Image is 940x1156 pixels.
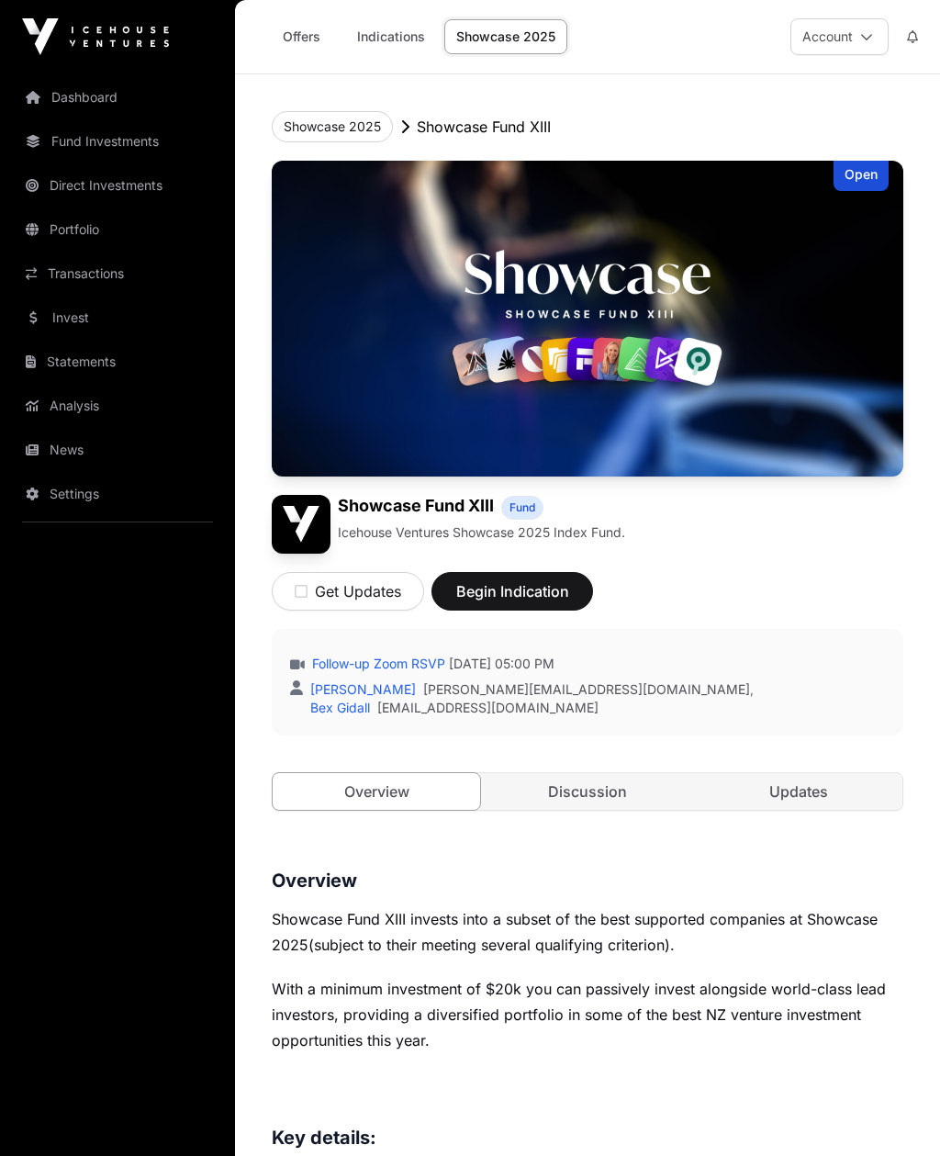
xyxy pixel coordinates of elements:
div: , [307,680,754,699]
a: Dashboard [15,77,220,118]
h1: Showcase Fund XIII [338,495,494,520]
a: Fund Investments [15,121,220,162]
p: With a minimum investment of $20k you can passively invest alongside world-class lead investors, ... [272,976,903,1053]
a: [EMAIL_ADDRESS][DOMAIN_NAME] [377,699,599,717]
a: Direct Investments [15,165,220,206]
img: Showcase Fund XIII [272,495,330,554]
iframe: Chat Widget [848,1068,940,1156]
button: Get Updates [272,572,424,611]
a: Transactions [15,253,220,294]
a: Settings [15,474,220,514]
p: Showcase Fund XIII [417,116,551,138]
button: Account [790,18,889,55]
a: Portfolio [15,209,220,250]
p: Icehouse Ventures Showcase 2025 Index Fund. [338,523,625,542]
a: Indications [345,19,437,54]
a: Discussion [484,773,691,810]
a: News [15,430,220,470]
a: [PERSON_NAME] [307,681,416,697]
h3: Key details: [272,1123,903,1152]
span: Begin Indication [454,580,570,602]
img: Showcase Fund XIII [272,161,903,477]
a: Follow-up Zoom RSVP [308,655,445,673]
span: Showcase Fund XIII invests into a subset of the best supported companies at Showcase 2025 [272,910,878,954]
a: Offers [264,19,338,54]
span: [DATE] 05:00 PM [449,655,554,673]
button: Showcase 2025 [272,111,393,142]
a: Showcase 2025 [444,19,567,54]
h3: Overview [272,866,903,895]
a: Statements [15,342,220,382]
a: [PERSON_NAME][EMAIL_ADDRESS][DOMAIN_NAME] [423,680,750,699]
span: Fund [509,500,535,515]
a: Begin Indication [431,590,593,609]
a: Bex Gidall [307,700,370,715]
p: (subject to their meeting several qualifying criterion). [272,906,903,958]
a: Invest [15,297,220,338]
a: Overview [272,772,481,811]
button: Begin Indication [431,572,593,611]
a: Updates [695,773,902,810]
img: Icehouse Ventures Logo [22,18,169,55]
nav: Tabs [273,773,902,810]
a: Analysis [15,386,220,426]
div: Open [834,161,889,191]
